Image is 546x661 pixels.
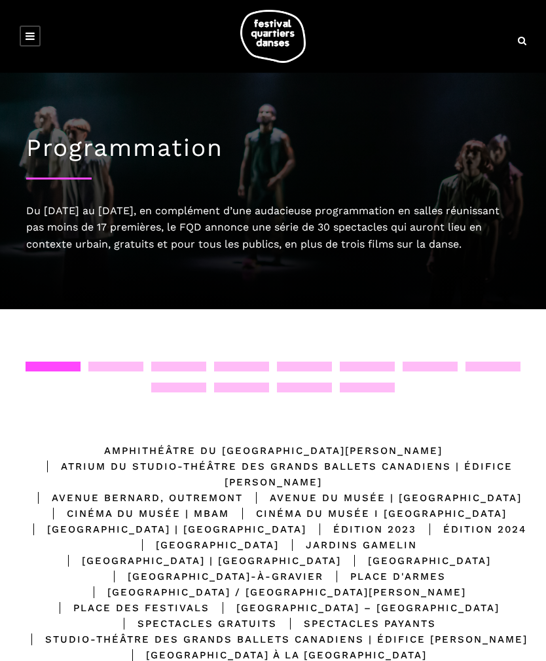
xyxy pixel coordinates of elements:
div: [GEOGRAPHIC_DATA] [341,553,491,569]
div: Spectacles Payants [277,616,436,632]
div: [GEOGRAPHIC_DATA]-à-Gravier [101,569,323,584]
div: Cinéma du Musée I [GEOGRAPHIC_DATA] [229,506,507,521]
div: [GEOGRAPHIC_DATA] [129,537,279,553]
h1: Programmation [26,134,520,162]
div: [GEOGRAPHIC_DATA] / [GEOGRAPHIC_DATA][PERSON_NAME] [81,584,466,600]
div: Place d'Armes [323,569,446,584]
div: Édition 2023 [306,521,416,537]
div: Spectacles gratuits [111,616,277,632]
div: Édition 2024 [416,521,526,537]
img: logo-fqd-med [240,10,306,63]
div: Avenue du Musée | [GEOGRAPHIC_DATA] [243,490,522,506]
div: Atrium du Studio-Théâtre des Grands Ballets Canadiens | Édifice [PERSON_NAME] [13,459,533,490]
div: [GEOGRAPHIC_DATA] | [GEOGRAPHIC_DATA] [55,553,341,569]
div: Du [DATE] au [DATE], en complément d’une audacieuse programmation en salles réunissant pas moins ... [26,202,520,253]
div: [GEOGRAPHIC_DATA] | [GEOGRAPHIC_DATA] [20,521,306,537]
div: Avenue Bernard, Outremont [25,490,243,506]
div: Jardins Gamelin [279,537,417,553]
div: Cinéma du Musée | MBAM [40,506,229,521]
div: [GEOGRAPHIC_DATA] – [GEOGRAPHIC_DATA] [209,600,500,616]
div: Studio-Théâtre des Grands Ballets Canadiens | Édifice [PERSON_NAME] [18,632,528,647]
div: Place des Festivals [46,600,209,616]
div: Amphithéâtre du [GEOGRAPHIC_DATA][PERSON_NAME] [104,443,443,459]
